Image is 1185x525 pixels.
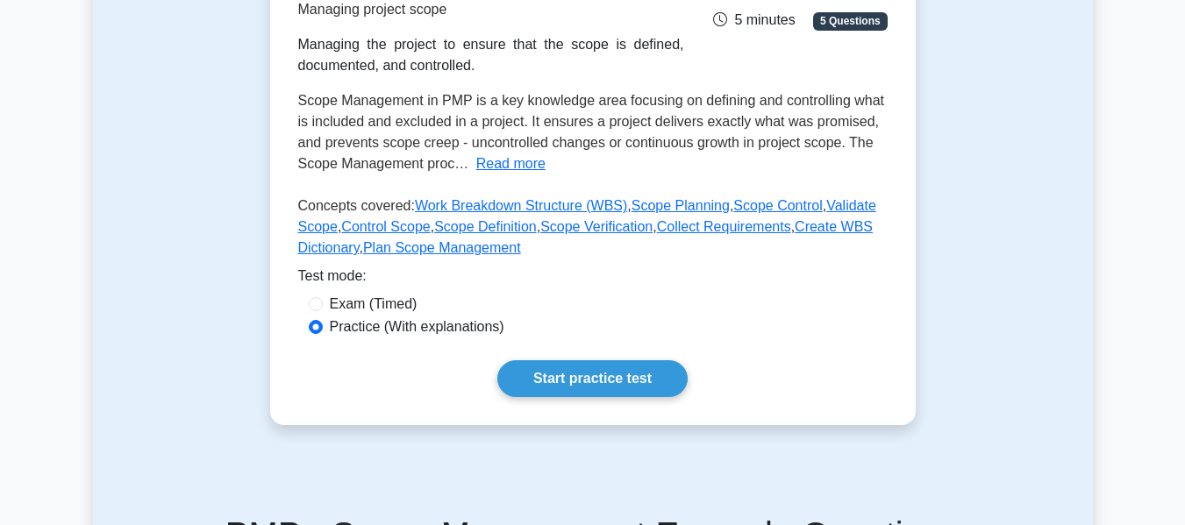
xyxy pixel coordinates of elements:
[476,153,546,174] button: Read more
[657,219,791,234] a: Collect Requirements
[733,198,822,213] a: Scope Control
[540,219,653,234] a: Scope Verification
[298,34,684,76] div: Managing the project to ensure that the scope is defined, documented, and controlled.
[415,198,627,213] a: Work Breakdown Structure (WBS)
[298,266,888,294] div: Test mode:
[632,198,730,213] a: Scope Planning
[341,219,430,234] a: Control Scope
[363,240,521,255] a: Plan Scope Management
[330,316,504,337] label: Practice (With explanations)
[713,12,795,27] span: 5 minutes
[813,12,887,30] span: 5 Questions
[434,219,537,234] a: Scope Definition
[298,195,888,266] p: Concepts covered: , , , , , , , , ,
[497,360,688,397] a: Start practice test
[298,93,885,171] span: Scope Management in PMP is a key knowledge area focusing on defining and controlling what is incl...
[330,294,418,315] label: Exam (Timed)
